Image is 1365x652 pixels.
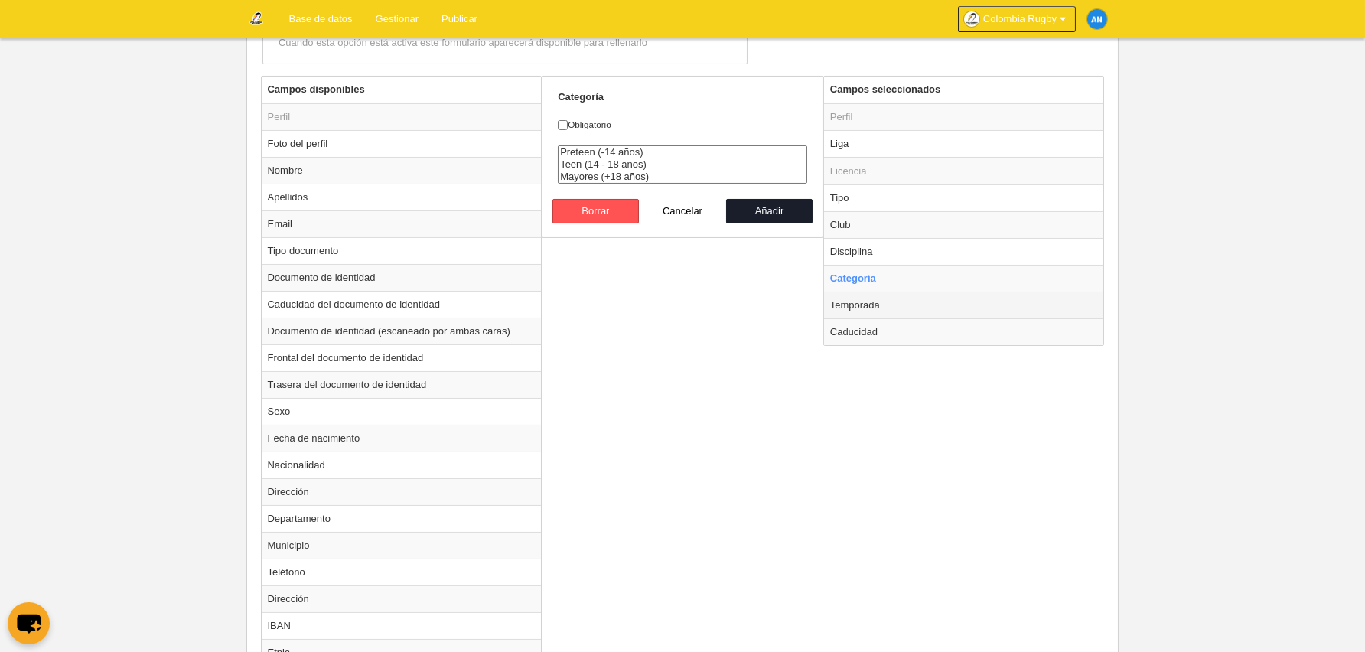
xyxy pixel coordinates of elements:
[559,158,806,171] option: Teen (14 - 18 años)
[262,184,542,210] td: Apellidos
[552,199,640,223] button: Borrar
[824,265,1104,292] td: Categoría
[262,559,542,585] td: Teléfono
[262,425,542,452] td: Fecha de nacimiento
[824,292,1104,318] td: Temporada
[824,158,1104,185] td: Licencia
[824,184,1104,211] td: Tipo
[262,157,542,184] td: Nombre
[824,77,1104,103] th: Campos seleccionados
[824,130,1104,158] td: Liga
[558,120,568,130] input: Obligatorio
[262,532,542,559] td: Municipio
[262,77,542,103] th: Campos disponibles
[824,318,1104,345] td: Caducidad
[262,398,542,425] td: Sexo
[262,612,542,639] td: IBAN
[559,146,806,158] option: Preteen (-14 años)
[8,602,50,644] button: chat-button
[262,452,542,478] td: Nacionalidad
[262,210,542,237] td: Email
[262,103,542,131] td: Perfil
[262,291,542,318] td: Caducidad del documento de identidad
[958,6,1076,32] a: Colombia Rugby
[262,371,542,398] td: Trasera del documento de identidad
[262,585,542,612] td: Dirección
[824,103,1104,131] td: Perfil
[262,237,542,264] td: Tipo documento
[824,211,1104,238] td: Club
[279,36,731,50] div: Cuando esta opción está activa este formulario aparecerá disponible para rellenarlo
[726,199,813,223] button: Añadir
[983,11,1057,27] span: Colombia Rugby
[262,264,542,291] td: Documento de identidad
[558,118,807,132] label: Obligatorio
[824,238,1104,265] td: Disciplina
[558,91,604,103] strong: Categoría
[262,344,542,371] td: Frontal del documento de identidad
[639,199,726,223] button: Cancelar
[1087,9,1107,29] img: c2l6ZT0zMHgzMCZmcz05JnRleHQ9QU4mYmc9MWU4OGU1.png
[262,505,542,532] td: Departamento
[262,478,542,505] td: Dirección
[247,9,266,28] img: Colombia Rugby
[262,130,542,157] td: Foto del perfil
[262,318,542,344] td: Documento de identidad (escaneado por ambas caras)
[559,171,806,183] option: Mayores (+18 años)
[964,11,979,27] img: Oanpu9v8aySI.30x30.jpg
